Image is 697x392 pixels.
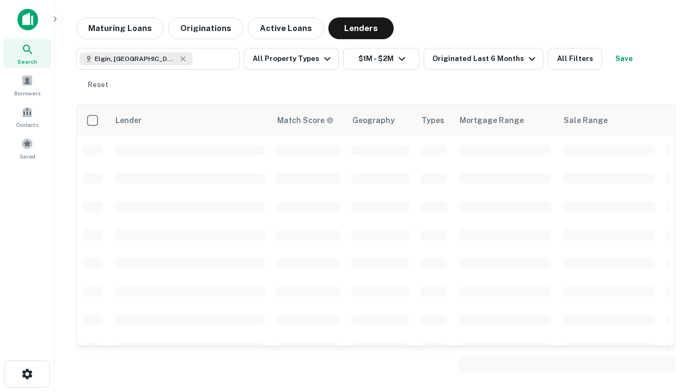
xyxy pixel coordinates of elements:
[328,17,394,39] button: Lenders
[453,105,557,136] th: Mortgage Range
[3,70,51,100] a: Borrowers
[95,54,176,64] span: Elgin, [GEOGRAPHIC_DATA], [GEOGRAPHIC_DATA]
[76,17,164,39] button: Maturing Loans
[17,9,38,30] img: capitalize-icon.png
[432,52,539,65] div: Originated Last 6 Months
[16,120,38,129] span: Contacts
[421,114,444,127] div: Types
[277,114,334,126] div: Capitalize uses an advanced AI algorithm to match your search with the best lender. The match sco...
[115,114,142,127] div: Lender
[564,114,608,127] div: Sale Range
[643,270,697,322] iframe: Chat Widget
[548,48,602,70] button: All Filters
[3,39,51,68] a: Search
[14,89,40,97] span: Borrowers
[20,152,35,161] span: Saved
[277,114,332,126] h6: Match Score
[343,48,419,70] button: $1M - $2M
[352,114,395,127] div: Geography
[460,114,524,127] div: Mortgage Range
[271,105,346,136] th: Capitalize uses an advanced AI algorithm to match your search with the best lender. The match sco...
[424,48,543,70] button: Originated Last 6 Months
[3,133,51,163] a: Saved
[607,48,641,70] button: Save your search to get updates of matches that match your search criteria.
[3,102,51,131] a: Contacts
[557,105,661,136] th: Sale Range
[168,17,243,39] button: Originations
[244,48,339,70] button: All Property Types
[109,105,271,136] th: Lender
[81,74,115,96] button: Reset
[17,57,37,66] span: Search
[415,105,453,136] th: Types
[248,17,324,39] button: Active Loans
[346,105,415,136] th: Geography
